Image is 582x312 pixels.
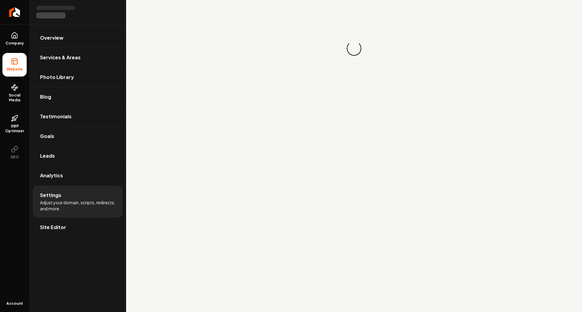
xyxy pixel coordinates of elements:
span: Services & Areas [40,54,81,61]
span: SEO [8,155,21,159]
a: Overview [33,28,122,48]
span: Testimonials [40,113,72,120]
a: Services & Areas [33,48,122,67]
span: Leads [40,152,55,159]
a: Leads [33,146,122,166]
span: Analytics [40,172,63,179]
div: Loading [346,40,363,57]
a: Site Editor [33,218,122,237]
a: Photo Library [33,67,122,87]
span: Settings [40,192,61,199]
a: Social Media [2,79,27,107]
span: Blog [40,93,51,100]
a: Analytics [33,166,122,185]
a: Testimonials [33,107,122,126]
span: Adjust your domain, scripts, redirects, and more. [40,199,115,212]
span: Social Media [2,93,27,103]
a: GBP Optimizer [2,110,27,138]
span: GBP Optimizer [2,124,27,133]
a: Company [2,27,27,51]
img: Rebolt Logo [9,7,20,17]
span: Photo Library [40,74,74,81]
span: Site Editor [40,224,66,231]
span: Company [3,41,26,46]
a: Goals [33,126,122,146]
span: Goals [40,133,54,140]
button: SEO [2,141,27,164]
a: Blog [33,87,122,107]
span: Account [6,301,23,306]
span: Overview [40,34,63,41]
span: Website [4,67,25,72]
